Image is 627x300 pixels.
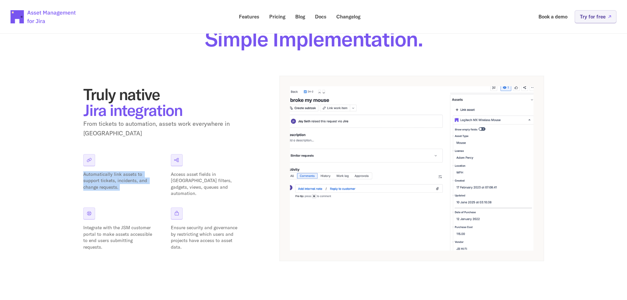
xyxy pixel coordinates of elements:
p: Ensure security and governance by restricting which users and projects have access to asset data. [171,225,240,250]
h2: Truly native [83,86,248,118]
a: Pricing [265,10,290,23]
a: Book a demo [534,10,572,23]
p: Pricing [269,14,285,19]
p: From tickets to automation, assets work everywhere in [GEOGRAPHIC_DATA] [83,119,248,138]
h1: Powerful Asset Management, [83,7,544,49]
span: Simple Implementation. [205,25,423,52]
p: Access asset fields in [GEOGRAPHIC_DATA] filters, gadgets, views, queues and automation. [171,171,240,197]
p: Try for free [580,14,606,19]
span: Jira integration [83,100,182,120]
a: Features [234,10,264,23]
img: App [290,86,534,251]
a: Changelog [332,10,365,23]
p: Blog [295,14,305,19]
p: Features [239,14,259,19]
a: Blog [291,10,310,23]
a: Docs [310,10,331,23]
p: Docs [315,14,327,19]
a: Try for free [575,10,616,23]
p: Integrate with the JSM customer portal to make assets accessible to end users submitting requests. [83,225,152,250]
p: Automatically link assets to support tickets, incidents, and change requests. [83,171,152,191]
p: Book a demo [538,14,567,19]
p: Changelog [336,14,360,19]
